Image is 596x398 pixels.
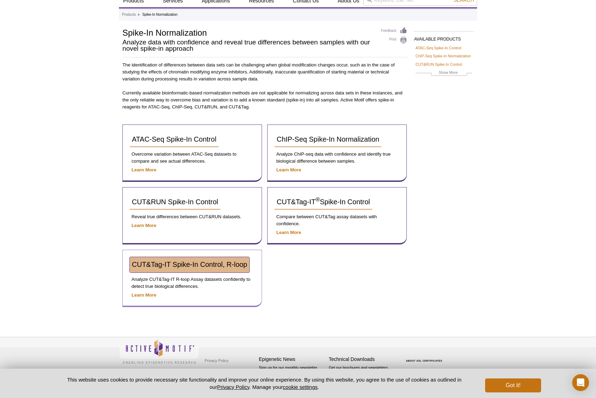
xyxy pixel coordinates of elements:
button: Got it! [485,378,541,392]
li: » [137,13,140,16]
a: Learn More [132,167,156,172]
a: ChIP-Seq Spike-In Normalization [416,53,471,59]
a: ATAC-Seq Spike-In Control [416,45,461,51]
p: Compare between CUT&Tag assay datasets with confidence. [275,213,399,227]
p: Analyze ChIP-seq data with confidence and identify true biological difference between samples. [275,151,399,165]
a: ATAC-Seq Spike-In Control [130,132,219,147]
p: Sign up for our monthly newsletter highlighting recent publications in the field of epigenetics. [259,365,325,389]
p: The identification of differences between data sets can be challenging when global modification c... [122,62,407,83]
table: Click to Verify - This site chose Symantec SSL for secure e-commerce and confidential communicati... [399,349,451,365]
p: Analyze CUT&Tag-IT R-loop Assay datasets confidently to detect true biological differences. [130,276,255,290]
span: CUT&Tag-IT Spike-In Control [277,198,370,206]
img: Active Motif, [119,337,199,365]
h2: AVAILABLE PRODUCTS [414,31,474,44]
sup: ® [315,197,320,203]
a: Learn More [132,292,156,298]
a: CUT&Tag-IT®Spike-In Control [275,194,372,210]
p: Overcome variation between ATAC-Seq datasets to compare and see actual differences. [130,151,255,165]
a: CUT&Tag-IT Spike-In Control, R-loop [130,257,249,272]
h2: Analyze data with confidence and reveal true differences between samples with our novel spike-in ... [122,39,374,52]
a: Show More [416,69,472,77]
span: CUT&Tag-IT Spike-In Control, R-loop [132,261,247,268]
li: Spike-In Normalization [142,13,178,16]
h4: Technical Downloads [329,356,395,362]
h1: Spike-In Normalization [122,27,374,37]
button: cookie settings [283,384,318,390]
a: Feedback [381,27,407,35]
p: Reveal true differences between CUT&RUN datasets. [130,213,255,220]
p: Currently available bioinformatic-based normalization methods are not applicable for normalizing ... [122,90,407,111]
span: ChIP-Seq Spike-In Normalization [277,135,379,143]
a: Learn More [276,167,301,172]
a: ChIP-Seq Spike-In Normalization [275,132,381,147]
p: Get our brochures and newsletters, or request them by mail. [329,365,395,383]
a: Privacy Policy [203,355,230,366]
a: CUT&RUN Spike-In Control [416,61,462,67]
a: CUT&RUN Spike-In Control [130,194,220,210]
a: Terms & Conditions [203,366,240,376]
span: ATAC-Seq Spike-In Control [132,135,217,143]
a: Products [122,12,136,18]
a: Privacy Policy [217,384,249,390]
span: CUT&RUN Spike-In Control [132,198,218,206]
p: This website uses cookies to provide necessary site functionality and improve your online experie... [55,376,474,391]
div: Open Intercom Messenger [572,374,589,391]
a: Learn More [132,223,156,228]
a: Learn More [276,230,301,235]
h4: Epigenetic News [259,356,325,362]
a: ABOUT SSL CERTIFICATES [406,360,442,362]
a: Print [381,36,407,44]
